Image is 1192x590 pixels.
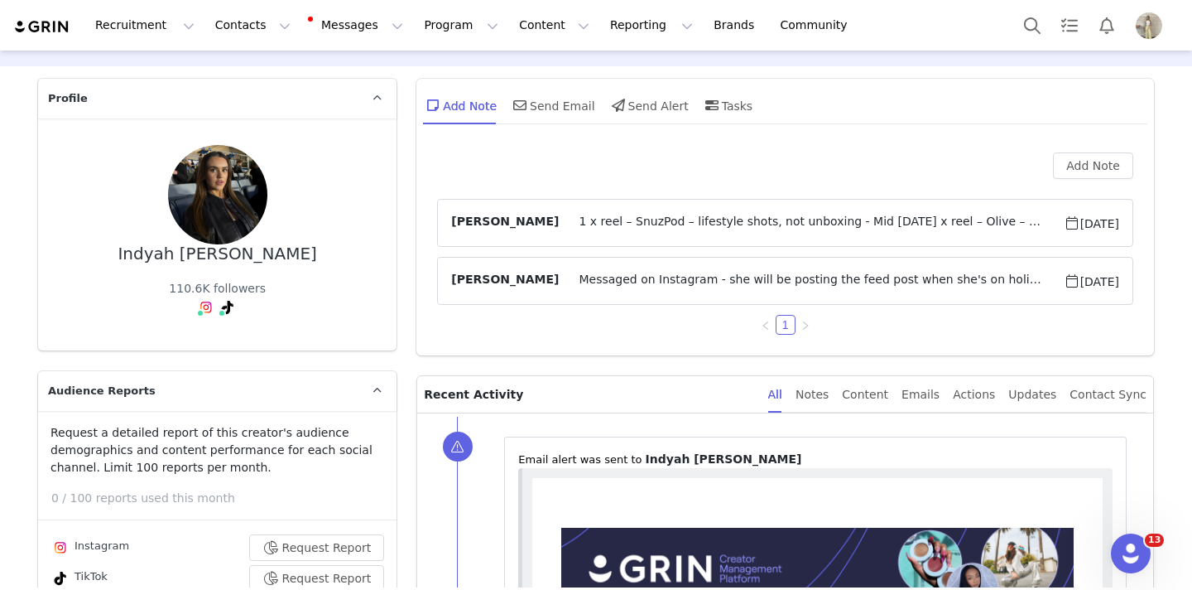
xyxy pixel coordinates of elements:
button: Contacts [205,7,300,44]
a: [URL][DOMAIN_NAME] [95,257,218,290]
li: Option 1: Manually enter the metrics into our platform UI. [95,458,541,476]
span: Indyah [PERSON_NAME] [646,452,802,466]
a: Community [771,7,865,44]
p: Hi Indyah [PERSON_NAME], [29,152,541,170]
span: [DATE] [1064,213,1119,233]
li: Tracking performance accurately [95,365,541,383]
li: Providing insights that can help boost your content's reach [95,400,541,418]
li: Enhancing collaboration opportunities [95,383,541,400]
a: Upload Metrics [417,257,541,286]
img: grin logo [13,19,71,35]
button: Content [509,7,599,44]
div: Send Email [510,85,595,125]
i: icon: left [761,321,771,331]
li: Option 2: Upload a screenshot of your metrics directly to our platform. [95,476,541,493]
a: 1 [776,316,795,334]
img: instagram.svg [54,541,67,554]
li: Next Page [795,315,815,335]
a: Tasks [1051,7,1088,44]
img: Grin [29,50,541,132]
div: Instagram [50,538,129,558]
button: Reporting [600,7,703,44]
p: How to Submit Your Metrics: [62,429,541,447]
img: 98d28e5f-f445-4bde-9193-c3c5c260feda.jpg [168,145,267,244]
div: Emails [901,376,940,413]
div: All [768,376,782,413]
li: 1 [776,315,795,335]
div: Actions [953,376,995,413]
p: Request a detailed report of this creator's audience demographics and content performance for eac... [50,424,384,476]
div: Indyah [PERSON_NAME] [118,244,317,264]
div: Updates [1008,376,1056,413]
button: Request Report [249,534,385,561]
div: TikTok [50,568,108,588]
span: [DATE] [1064,271,1119,291]
div: Send Alert [608,85,689,125]
span: Profile [48,90,88,107]
p: 0 / 100 reports used this month [51,490,397,507]
button: Add Note [1053,152,1133,179]
p: Why We Need Your Metrics: Providing your content metrics helps us ensure accurate reporting and a... [62,302,541,354]
li: Previous Page [756,315,776,335]
button: Recruitment [85,7,204,44]
img: instagram.svg [199,301,213,314]
p: ⁨Email⁩ alert was sent to ⁨ ⁩ [518,451,1113,468]
span: 1 x reel – SnuzPod – lifestyle shots, not unboxing - Mid [DATE] x reel – Olive – before baby arri... [559,213,1063,233]
div: Add Note [423,85,497,125]
div: Tasks [702,85,753,125]
div: 110.6K followers [169,280,266,297]
img: e68b206c-8001-4c45-946a-86e832f9574f.png [1136,12,1162,39]
a: Brands [704,7,769,44]
i: icon: right [800,321,810,331]
div: Content [842,376,888,413]
button: Notifications [1089,7,1125,44]
div: Notes [795,376,829,413]
p: Content Collected: We have identified the following pieces of content you've recently created: [62,228,541,245]
span: [PERSON_NAME] [451,213,559,233]
button: Search [1014,7,1050,44]
iframe: Intercom live chat [1111,534,1151,573]
span: Audience Reports [48,383,156,399]
button: Profile [1126,12,1179,39]
p: We're reaching out to let you know that we've successfully collected your latest content, and now... [29,181,541,216]
p: Recent Activity [424,376,754,413]
button: Messages [301,7,413,44]
button: Program [414,7,508,44]
div: Contact Sync [1069,376,1146,413]
span: 13 [1145,534,1164,547]
span: [PERSON_NAME] [451,271,559,291]
span: Messaged on Instagram - she will be posting the feed post when she's on holidays [DATE] [559,271,1063,291]
p: Your participation is vital to maintaining the quality and accuracy of the data we use to support... [29,505,541,557]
